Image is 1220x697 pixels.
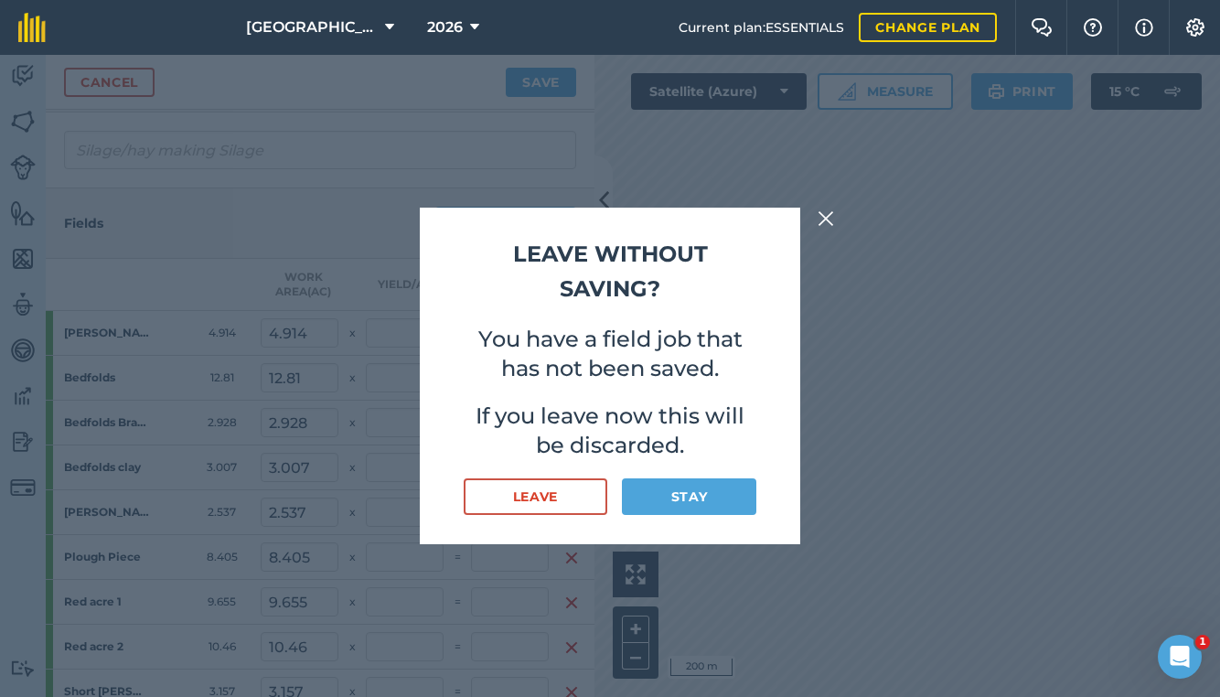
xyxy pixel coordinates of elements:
[622,478,756,515] button: Stay
[18,13,46,42] img: fieldmargin Logo
[1135,16,1153,38] img: svg+xml;base64,PHN2ZyB4bWxucz0iaHR0cDovL3d3dy53My5vcmcvMjAwMC9zdmciIHdpZHRoPSIxNyIgaGVpZ2h0PSIxNy...
[1082,18,1104,37] img: A question mark icon
[464,478,607,515] button: Leave
[679,17,844,38] span: Current plan : ESSENTIALS
[246,16,378,38] span: [GEOGRAPHIC_DATA]
[1031,18,1053,37] img: Two speech bubbles overlapping with the left bubble in the forefront
[464,325,756,383] p: You have a field job that has not been saved.
[464,402,756,460] p: If you leave now this will be discarded.
[859,13,997,42] a: Change plan
[427,16,463,38] span: 2026
[1184,18,1206,37] img: A cog icon
[464,237,756,307] h2: Leave without saving?
[1195,635,1210,649] span: 1
[1158,635,1202,679] iframe: Intercom live chat
[818,208,834,230] img: svg+xml;base64,PHN2ZyB4bWxucz0iaHR0cDovL3d3dy53My5vcmcvMjAwMC9zdmciIHdpZHRoPSIyMiIgaGVpZ2h0PSIzMC...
